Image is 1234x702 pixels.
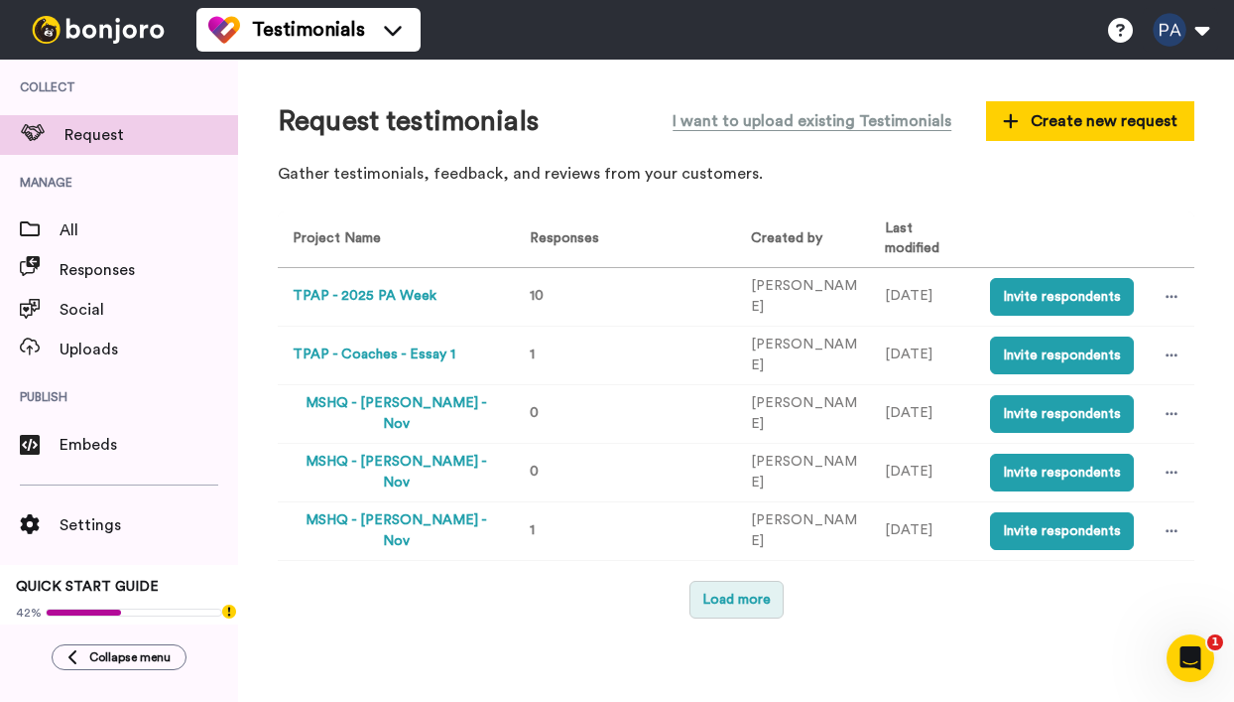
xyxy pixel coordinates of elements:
td: [DATE] [870,384,975,443]
span: 0 [530,465,539,479]
button: Invite respondents [990,395,1134,433]
h1: Request testimonials [278,106,539,137]
iframe: Intercom live chat [1167,634,1214,682]
td: [DATE] [870,443,975,501]
td: [PERSON_NAME] [736,326,870,384]
span: Request [64,123,238,147]
button: Create new request [986,101,1194,141]
span: Create new request [1003,109,1177,133]
button: MSHQ - [PERSON_NAME] - Nov [293,510,499,552]
button: I want to upload existing Testimonials [658,99,966,143]
td: [PERSON_NAME] [736,501,870,560]
button: Load more [689,581,784,619]
span: I want to upload existing Testimonials [673,109,951,133]
span: 1 [1207,634,1223,650]
button: TPAP - 2025 PA Week [293,286,436,307]
span: Settings [60,513,238,537]
th: Project Name [278,211,507,267]
p: Gather testimonials, feedback, and reviews from your customers. [278,163,1194,186]
span: Testimonials [252,16,365,44]
button: Collapse menu [52,644,186,670]
th: Last modified [870,211,975,267]
span: Social [60,298,238,322]
button: TPAP - Coaches - Essay 1 [293,345,455,365]
img: bj-logo-header-white.svg [24,16,173,44]
td: [PERSON_NAME] [736,267,870,326]
span: Embeds [60,433,238,457]
div: Tooltip anchor [220,603,238,621]
span: Responses [522,231,599,245]
span: 0 [530,406,539,420]
span: 1 [530,523,535,537]
td: [PERSON_NAME] [736,384,870,443]
td: [DATE] [870,326,975,384]
button: Invite respondents [990,512,1134,550]
img: tm-color.svg [208,14,240,46]
button: MSHQ - [PERSON_NAME] - Nov [293,452,499,493]
td: [DATE] [870,267,975,326]
span: Uploads [60,338,238,361]
span: 1 [530,348,535,361]
button: Invite respondents [990,278,1134,316]
span: All [60,218,238,242]
span: Collapse menu [89,649,171,665]
td: [PERSON_NAME] [736,443,870,501]
th: Created by [736,211,870,267]
td: [DATE] [870,501,975,560]
button: Invite respondents [990,337,1134,374]
button: Invite respondents [990,454,1134,491]
span: Responses [60,258,238,282]
span: QUICK START GUIDE [16,580,159,594]
span: 42% [16,605,42,621]
button: MSHQ - [PERSON_NAME] - Nov [293,393,499,435]
span: 10 [530,289,544,303]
